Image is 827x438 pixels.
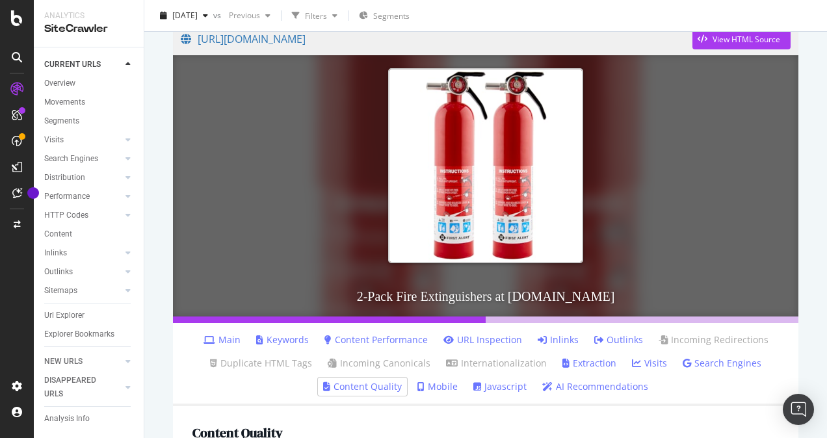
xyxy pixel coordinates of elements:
div: Movements [44,96,85,109]
a: [URL][DOMAIN_NAME] [181,23,692,55]
div: Tooltip anchor [27,187,39,199]
div: Content [44,227,72,241]
div: Distribution [44,171,85,185]
button: [DATE] [155,5,213,26]
a: Incoming Redirections [659,333,768,346]
a: DISAPPEARED URLS [44,374,122,401]
div: Analysis Info [44,412,90,426]
div: Explorer Bookmarks [44,328,114,341]
a: Keywords [256,333,309,346]
div: CURRENT URLS [44,58,101,71]
a: Javascript [473,380,527,393]
a: Segments [44,114,135,128]
span: Segments [373,10,410,21]
div: Analytics [44,10,133,21]
a: Extraction [562,357,616,370]
a: Movements [44,96,135,109]
a: Visits [632,357,667,370]
a: Incoming Canonicals [328,357,430,370]
a: Content [44,227,135,241]
a: Internationalization [446,357,547,370]
span: vs [213,10,224,21]
button: Segments [354,5,415,26]
div: HTTP Codes [44,209,88,222]
div: Outlinks [44,265,73,279]
a: Content Quality [323,380,402,393]
a: Performance [44,190,122,203]
a: URL Inspection [443,333,522,346]
div: Inlinks [44,246,67,260]
a: Duplicate HTML Tags [210,357,312,370]
a: Sitemaps [44,284,122,298]
div: Overview [44,77,75,90]
div: Segments [44,114,79,128]
div: NEW URLS [44,355,83,368]
div: Visits [44,133,64,147]
img: 2-Pack Fire Extinguishers at Lowes.com [388,68,583,263]
div: View HTML Source [713,34,780,45]
span: Previous [224,10,260,21]
a: Explorer Bookmarks [44,328,135,341]
a: Main [203,333,241,346]
a: Analysis Info [44,412,135,426]
a: Search Engines [44,152,122,166]
div: Performance [44,190,90,203]
button: Previous [224,5,276,26]
a: Outlinks [594,333,643,346]
a: Outlinks [44,265,122,279]
div: SiteCrawler [44,21,133,36]
a: Content Performance [324,333,428,346]
div: Filters [305,10,327,21]
a: Distribution [44,171,122,185]
a: Url Explorer [44,309,135,322]
div: Open Intercom Messenger [783,394,814,425]
button: Filters [287,5,343,26]
a: Overview [44,77,135,90]
a: Mobile [417,380,458,393]
a: HTTP Codes [44,209,122,222]
a: Visits [44,133,122,147]
div: DISAPPEARED URLS [44,374,110,401]
a: AI Recommendations [542,380,648,393]
a: NEW URLS [44,355,122,368]
span: 2025 Aug. 9th [172,10,198,21]
a: Search Engines [683,357,761,370]
a: Inlinks [538,333,579,346]
div: Url Explorer [44,309,85,322]
div: Search Engines [44,152,98,166]
a: Inlinks [44,246,122,260]
h3: 2-Pack Fire Extinguishers at [DOMAIN_NAME] [173,276,798,316]
a: CURRENT URLS [44,58,122,71]
button: View HTML Source [692,29,791,49]
div: Sitemaps [44,284,77,298]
